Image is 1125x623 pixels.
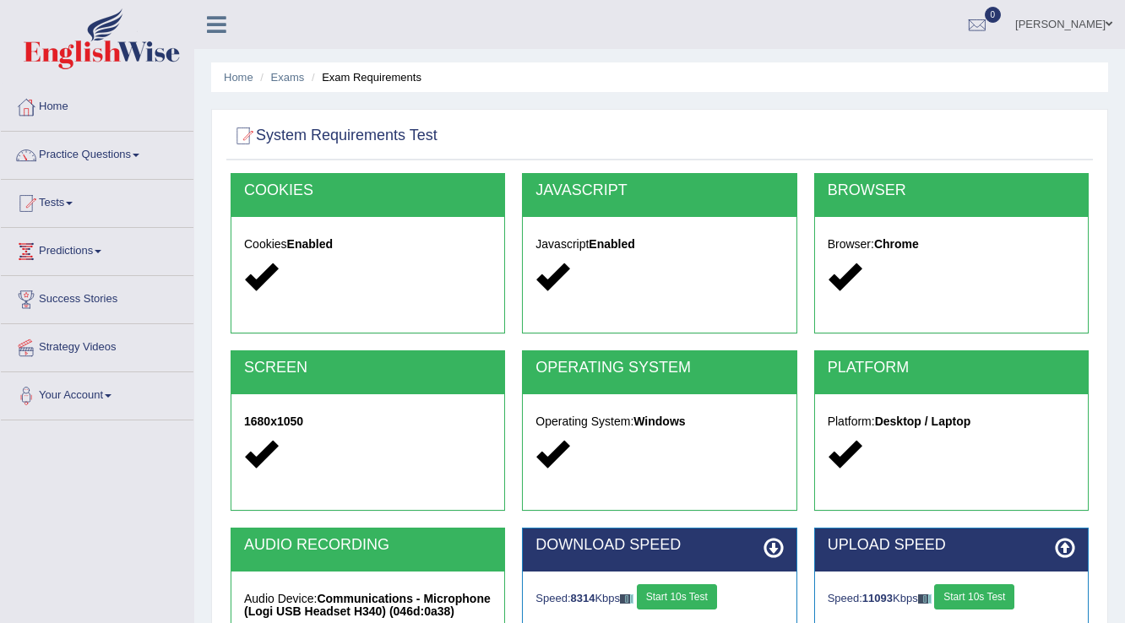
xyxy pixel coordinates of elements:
[1,180,193,222] a: Tests
[1,324,193,366] a: Strategy Videos
[828,360,1075,377] h2: PLATFORM
[828,584,1075,614] div: Speed: Kbps
[535,415,783,428] h5: Operating System:
[918,594,932,604] img: ajax-loader-fb-connection.gif
[828,415,1075,428] h5: Platform:
[535,537,783,554] h2: DOWNLOAD SPEED
[535,238,783,251] h5: Javascript
[244,414,303,428] strong: 1680x1050
[1,276,193,318] a: Success Stories
[828,537,1075,554] h2: UPLOAD SPEED
[231,123,437,149] h2: System Requirements Test
[535,584,783,614] div: Speed: Kbps
[244,238,492,251] h5: Cookies
[244,592,491,618] strong: Communications - Microphone (Logi USB Headset H340) (046d:0a38)
[620,594,633,604] img: ajax-loader-fb-connection.gif
[571,592,595,604] strong: 8314
[244,537,492,554] h2: AUDIO RECORDING
[875,414,971,428] strong: Desktop / Laptop
[862,592,893,604] strong: 11093
[244,360,492,377] h2: SCREEN
[287,237,333,251] strong: Enabled
[985,7,1002,23] span: 0
[633,414,685,428] strong: Windows
[535,182,783,199] h2: JAVASCRIPT
[828,238,1075,251] h5: Browser:
[589,237,634,251] strong: Enabled
[1,84,193,126] a: Home
[244,593,492,619] h5: Audio Device:
[307,69,421,85] li: Exam Requirements
[637,584,717,609] button: Start 10s Test
[934,584,1014,609] button: Start 10s Test
[1,132,193,174] a: Practice Questions
[244,182,492,199] h2: COOKIES
[271,71,305,84] a: Exams
[874,237,919,251] strong: Chrome
[828,182,1075,199] h2: BROWSER
[1,372,193,414] a: Your Account
[535,360,783,377] h2: OPERATING SYSTEM
[1,228,193,270] a: Predictions
[224,71,253,84] a: Home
